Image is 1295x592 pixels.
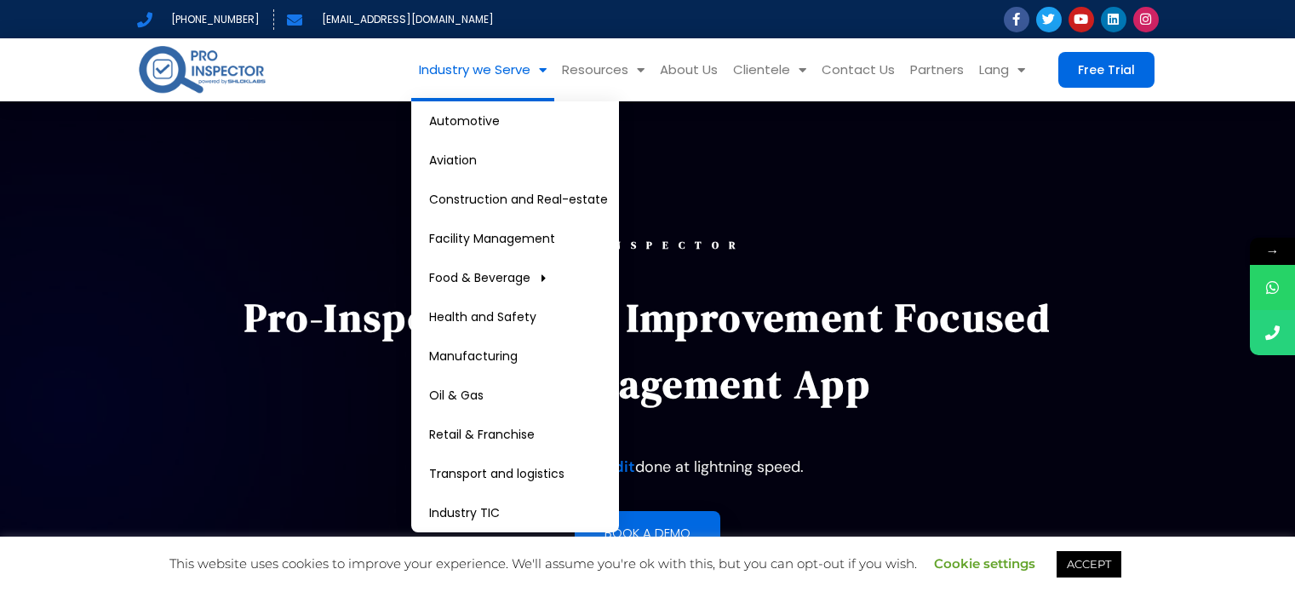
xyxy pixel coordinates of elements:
ul: Industry we Serve [411,101,619,532]
a: Facility Management [411,219,619,258]
a: Industry we Serve [411,38,554,101]
span: Free Trial [1078,64,1135,76]
span: Book a demo [605,526,690,539]
a: About Us [652,38,725,101]
a: Cookie settings [934,555,1035,572]
a: Aviation [411,141,619,180]
nav: Menu [294,38,1033,101]
span: [EMAIL_ADDRESS][DOMAIN_NAME] [318,9,494,30]
a: Automotive [411,101,619,141]
span: This website uses cookies to improve your experience. We'll assume you're ok with this, but you c... [169,555,1126,572]
a: Retail & Franchise [411,415,619,454]
p: Get the done at lightning speed. [220,451,1076,482]
span: → [1250,238,1295,265]
a: Free Trial [1058,52,1155,88]
a: Oil & Gas [411,376,619,415]
div: PROINSPECTOR [220,240,1076,250]
a: Health and Safety [411,297,619,336]
img: pro-inspector-logo [137,43,267,96]
a: Industry TIC [411,493,619,532]
a: [EMAIL_ADDRESS][DOMAIN_NAME] [287,9,494,30]
a: Construction and Real-estate [411,180,619,219]
a: Transport and logistics [411,454,619,493]
span: [PHONE_NUMBER] [167,9,260,30]
a: Lang [971,38,1033,101]
a: Contact Us [814,38,902,101]
a: Manufacturing [411,336,619,376]
a: Clientele [725,38,814,101]
a: Book a demo [575,511,720,555]
a: Food & Beverage [411,258,619,297]
p: Pro-Inspector is an improvement focused audit management app [220,285,1076,417]
a: Partners [902,38,971,101]
a: ACCEPT [1057,551,1121,578]
a: Resources [554,38,652,101]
